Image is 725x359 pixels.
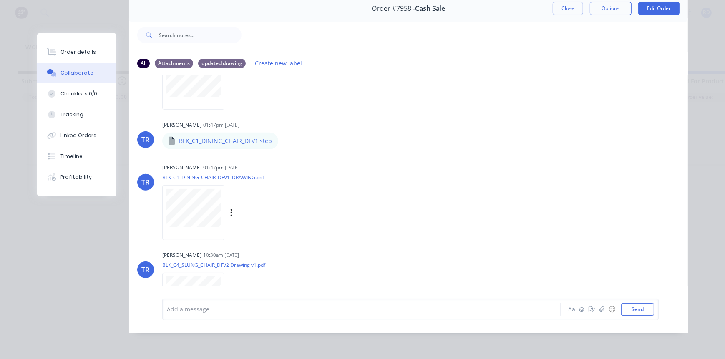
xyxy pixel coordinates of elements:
[607,304,617,314] button: ☺
[37,167,116,188] button: Profitability
[60,48,96,56] div: Order details
[159,27,242,43] input: Search notes...
[577,304,587,314] button: @
[142,265,150,275] div: TR
[155,59,193,68] div: Attachments
[590,2,632,15] button: Options
[203,121,239,129] div: 01:47pm [DATE]
[251,58,307,69] button: Create new label
[37,146,116,167] button: Timeline
[37,63,116,83] button: Collaborate
[415,5,445,13] span: Cash Sale
[137,59,150,68] div: All
[60,153,83,160] div: Timeline
[621,303,654,316] button: Send
[198,59,246,68] div: updated drawing
[162,164,201,171] div: [PERSON_NAME]
[179,137,272,145] p: BLK_C1_DINING_CHAIR_DFV1.step
[37,83,116,104] button: Checklists 0/0
[372,5,415,13] span: Order #7958 -
[142,177,150,187] div: TR
[37,42,116,63] button: Order details
[60,111,83,118] div: Tracking
[60,132,96,139] div: Linked Orders
[142,135,150,145] div: TR
[638,2,680,15] button: Edit Order
[60,173,92,181] div: Profitability
[162,251,201,259] div: [PERSON_NAME]
[60,69,93,77] div: Collaborate
[567,304,577,314] button: Aa
[203,164,239,171] div: 01:47pm [DATE]
[203,251,239,259] div: 10:30am [DATE]
[37,104,116,125] button: Tracking
[162,261,265,269] p: BLK_C4_SLUNG_CHAIR_DFV2 Drawing v1.pdf
[37,125,116,146] button: Linked Orders
[162,121,201,129] div: [PERSON_NAME]
[553,2,583,15] button: Close
[162,174,317,181] p: BLK_C1_DINING_CHAIR_DFV1_DRAWING.pdf
[60,90,97,98] div: Checklists 0/0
